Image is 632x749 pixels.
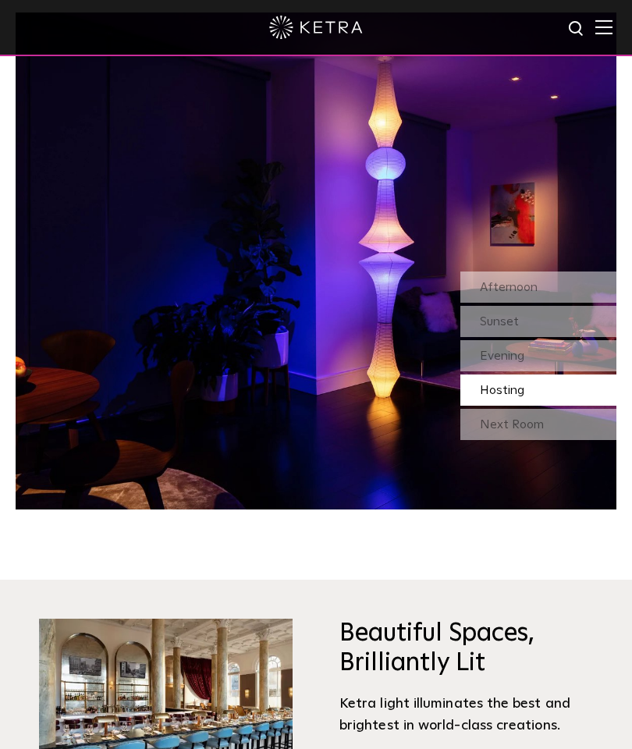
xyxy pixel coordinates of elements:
[480,350,524,362] span: Evening
[16,12,616,509] img: SS_HBD_LivingRoom_Desktop_04
[480,384,524,396] span: Hosting
[339,693,593,737] div: Ketra light illuminates the best and brightest in world-class creations.
[480,315,519,328] span: Sunset
[595,20,612,34] img: Hamburger%20Nav.svg
[460,409,616,440] div: Next Room
[269,16,363,39] img: ketra-logo-2019-white
[567,20,587,39] img: search icon
[480,281,538,293] span: Afternoon
[339,619,593,679] h3: Beautiful Spaces, Brilliantly Lit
